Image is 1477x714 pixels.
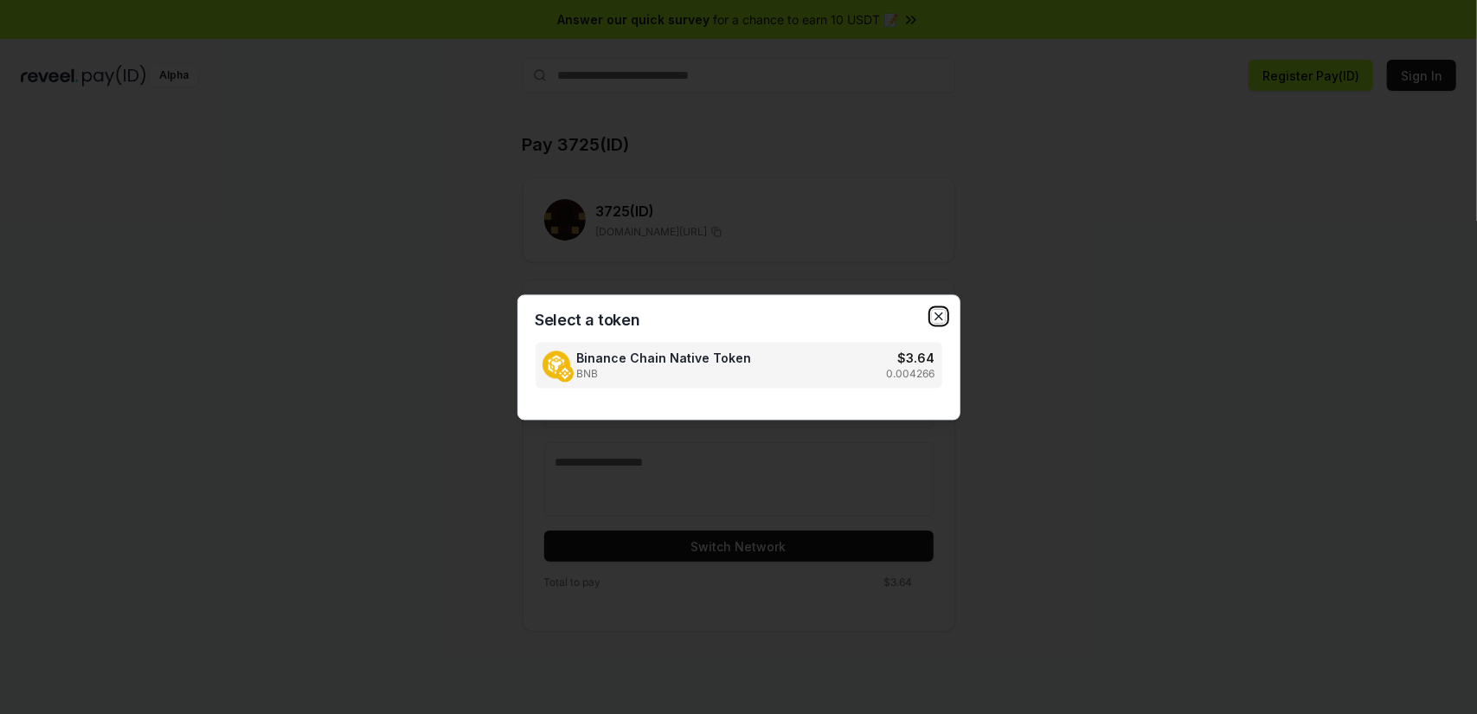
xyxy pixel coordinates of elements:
[556,365,574,383] img: Binance Chain Native Token
[887,367,935,381] p: 0.004266
[543,351,570,379] img: Binance Chain Native Token
[577,349,752,367] span: Binance Chain Native Token
[536,312,942,328] h2: Select a token
[577,367,752,381] span: BNB
[898,349,935,367] h3: $ 3.64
